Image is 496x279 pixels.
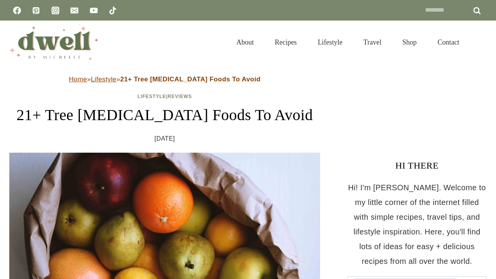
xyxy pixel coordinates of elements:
h3: HI THERE [347,158,487,172]
a: Email [67,3,82,18]
nav: Primary Navigation [226,29,470,56]
a: YouTube [86,3,102,18]
img: DWELL by michelle [9,24,98,60]
a: Contact [427,29,470,56]
h1: 21+ Tree [MEDICAL_DATA] Foods To Avoid [9,103,320,127]
a: Facebook [9,3,25,18]
p: Hi! I'm [PERSON_NAME]. Welcome to my little corner of the internet filled with simple recipes, tr... [347,180,487,269]
a: Instagram [48,3,63,18]
a: Travel [353,29,392,56]
button: View Search Form [474,36,487,49]
a: Lifestyle [307,29,353,56]
a: Recipes [264,29,307,56]
a: Home [69,76,87,83]
a: Shop [392,29,427,56]
strong: 21+ Tree [MEDICAL_DATA] Foods To Avoid [120,76,260,83]
span: | [138,94,192,99]
span: » » [69,76,261,83]
a: Lifestyle [91,76,116,83]
a: Lifestyle [138,94,166,99]
time: [DATE] [155,133,175,145]
a: Pinterest [28,3,44,18]
a: TikTok [105,3,121,18]
a: About [226,29,264,56]
a: Reviews [168,94,192,99]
